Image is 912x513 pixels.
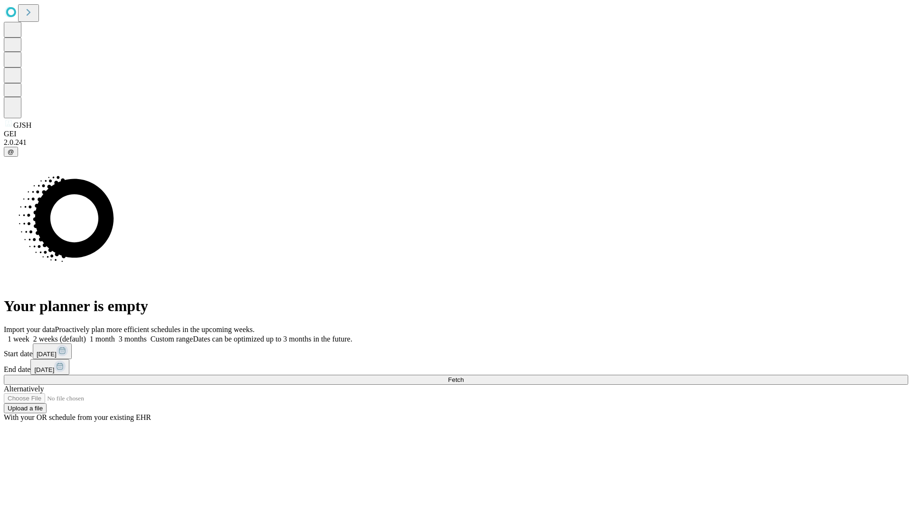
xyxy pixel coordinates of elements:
span: With your OR schedule from your existing EHR [4,413,151,421]
span: Import your data [4,325,55,333]
span: 3 months [119,335,147,343]
span: Custom range [151,335,193,343]
div: GEI [4,130,908,138]
button: [DATE] [30,359,69,375]
button: Fetch [4,375,908,385]
span: Fetch [448,376,464,383]
span: Proactively plan more efficient schedules in the upcoming weeks. [55,325,255,333]
button: Upload a file [4,403,47,413]
span: @ [8,148,14,155]
span: 1 week [8,335,29,343]
button: [DATE] [33,343,72,359]
span: [DATE] [34,366,54,373]
div: End date [4,359,908,375]
button: @ [4,147,18,157]
span: Dates can be optimized up to 3 months in the future. [193,335,352,343]
span: 2 weeks (default) [33,335,86,343]
span: GJSH [13,121,31,129]
span: Alternatively [4,385,44,393]
div: Start date [4,343,908,359]
span: 1 month [90,335,115,343]
span: [DATE] [37,351,57,358]
h1: Your planner is empty [4,297,908,315]
div: 2.0.241 [4,138,908,147]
